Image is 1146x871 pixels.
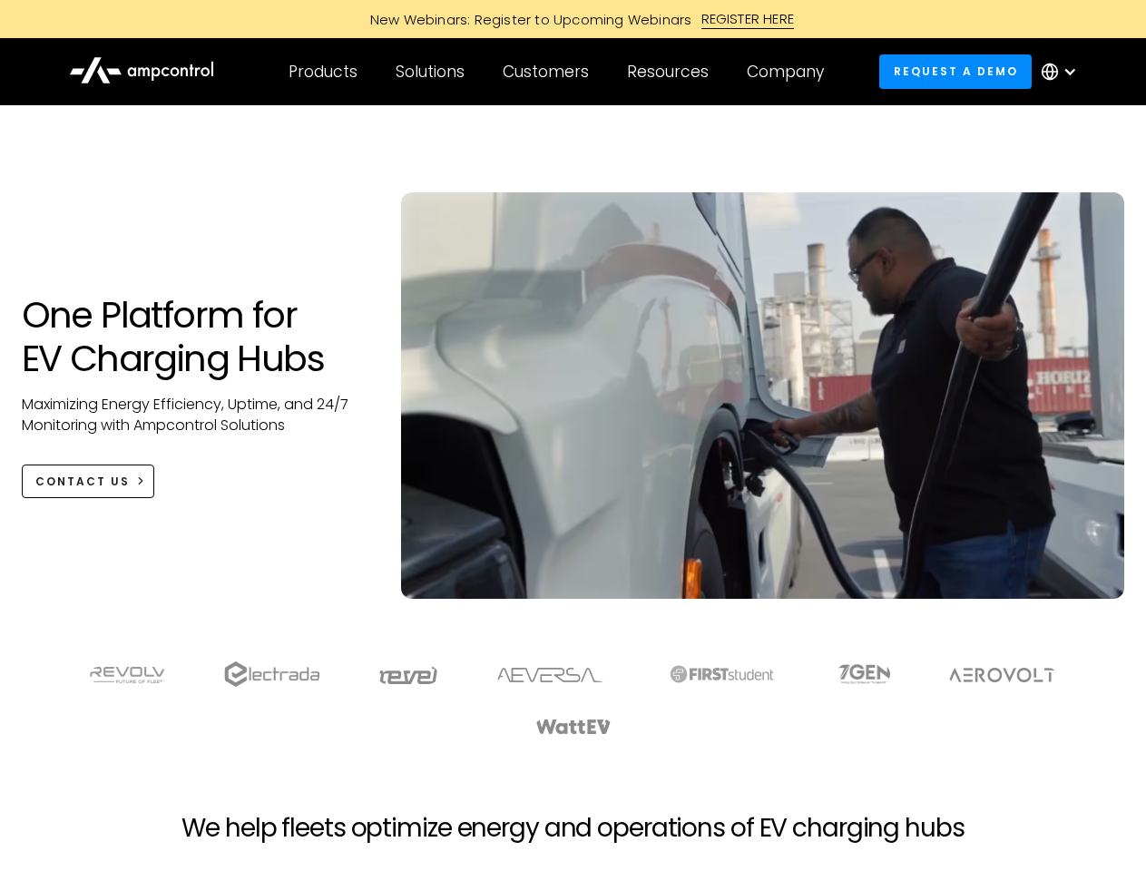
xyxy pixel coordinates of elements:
[535,719,612,734] img: WattEV logo
[22,395,366,435] p: Maximizing Energy Efficiency, Uptime, and 24/7 Monitoring with Ampcontrol Solutions
[879,54,1032,88] a: Request a demo
[35,474,130,490] div: CONTACT US
[948,668,1056,682] img: Aerovolt Logo
[22,465,155,498] a: CONTACT US
[181,813,964,844] h2: We help fleets optimize energy and operations of EV charging hubs
[747,62,824,82] div: Company
[289,62,358,82] div: Products
[701,9,795,29] div: REGISTER HERE
[396,62,465,82] div: Solutions
[627,62,709,82] div: Resources
[352,10,701,29] div: New Webinars: Register to Upcoming Webinars
[224,661,319,687] img: electrada logo
[165,9,982,29] a: New Webinars: Register to Upcoming WebinarsREGISTER HERE
[503,62,589,82] div: Customers
[22,293,366,380] h1: One Platform for EV Charging Hubs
